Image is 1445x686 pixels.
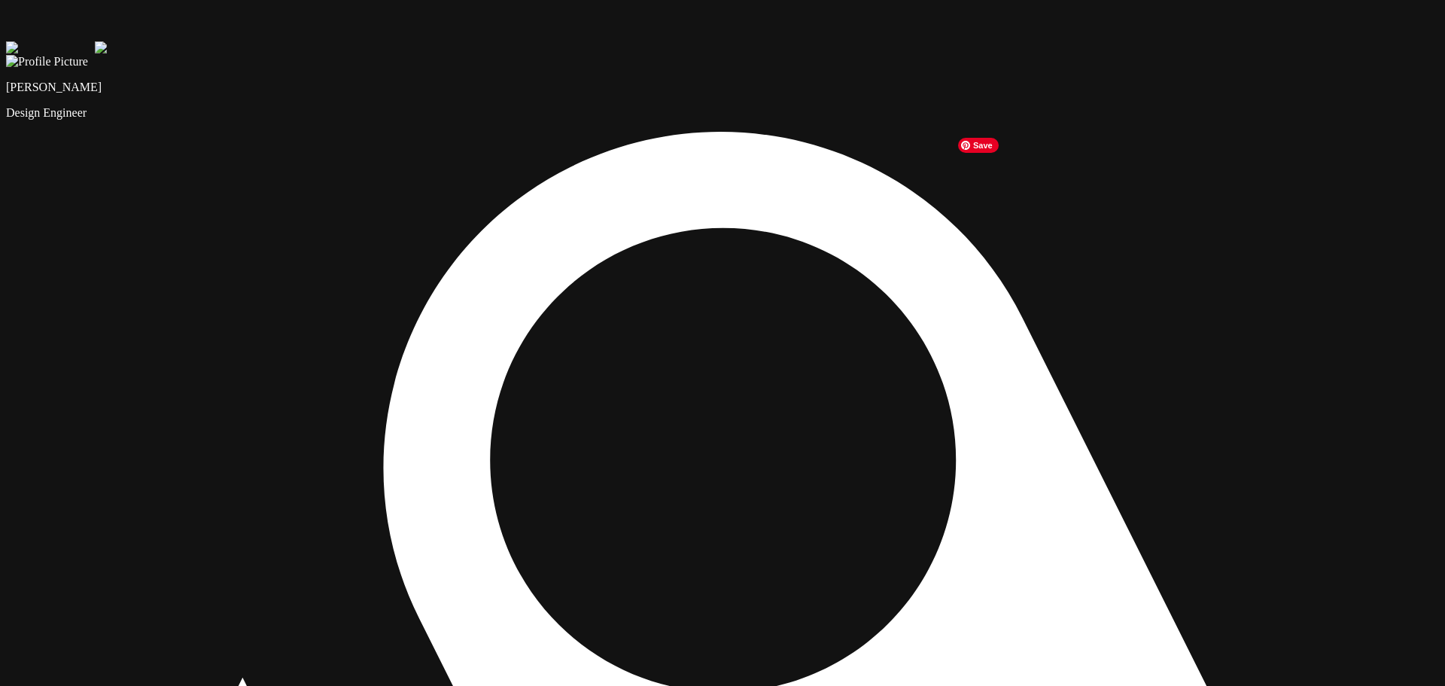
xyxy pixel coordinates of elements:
[958,138,999,153] span: Save
[6,41,95,55] img: Profile example
[6,81,1439,94] p: [PERSON_NAME]
[6,55,88,69] img: Profile Picture
[95,41,184,55] img: Profile example
[6,106,1439,120] p: Design Engineer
